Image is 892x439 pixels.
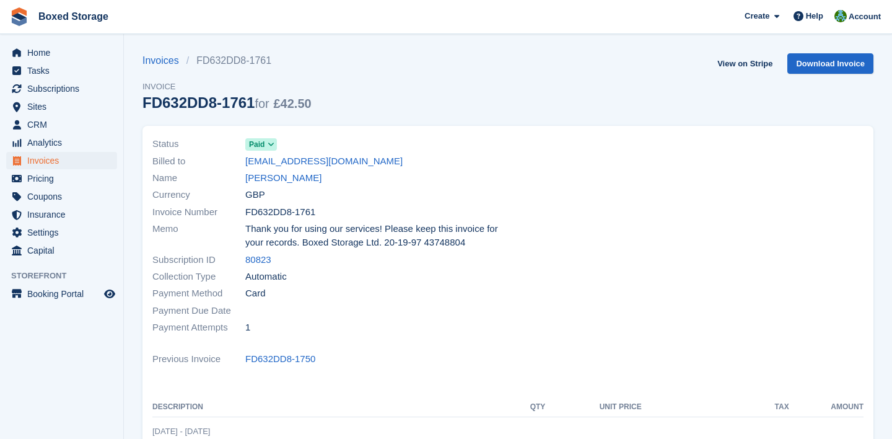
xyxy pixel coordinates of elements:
[27,206,102,223] span: Insurance
[27,44,102,61] span: Home
[273,97,311,110] span: £42.50
[6,285,117,303] a: menu
[27,224,102,241] span: Settings
[6,242,117,259] a: menu
[10,7,28,26] img: stora-icon-8386f47178a22dfd0bd8f6a31ec36ba5ce8667c1dd55bd0f319d3a0aa187defe.svg
[27,242,102,259] span: Capital
[152,188,245,202] span: Currency
[789,397,864,417] th: Amount
[6,206,117,223] a: menu
[6,62,117,79] a: menu
[806,10,823,22] span: Help
[152,352,245,366] span: Previous Invoice
[245,188,265,202] span: GBP
[787,53,873,74] a: Download Invoice
[152,427,210,436] span: [DATE] - [DATE]
[152,171,245,185] span: Name
[245,253,271,267] a: 80823
[142,94,312,111] div: FD632DD8-1761
[245,222,501,250] span: Thank you for using our services! Please keep this invoice for your records. Boxed Storage Ltd. 2...
[249,139,265,150] span: Paid
[745,10,769,22] span: Create
[245,270,287,284] span: Automatic
[27,62,102,79] span: Tasks
[245,154,403,169] a: [EMAIL_ADDRESS][DOMAIN_NAME]
[27,170,102,187] span: Pricing
[152,270,245,284] span: Collection Type
[245,352,315,366] a: FD632DD8-1750
[255,97,269,110] span: for
[152,286,245,301] span: Payment Method
[142,81,312,93] span: Invoice
[849,11,881,23] span: Account
[510,397,545,417] th: QTY
[33,6,113,27] a: Boxed Storage
[6,98,117,115] a: menu
[152,222,245,250] span: Memo
[27,285,102,303] span: Booking Portal
[245,171,321,185] a: [PERSON_NAME]
[152,154,245,169] span: Billed to
[142,53,312,68] nav: breadcrumbs
[245,137,277,151] a: Paid
[27,134,102,151] span: Analytics
[6,170,117,187] a: menu
[6,188,117,205] a: menu
[11,270,123,282] span: Storefront
[712,53,777,74] a: View on Stripe
[6,134,117,151] a: menu
[27,188,102,205] span: Coupons
[545,397,641,417] th: Unit Price
[6,80,117,97] a: menu
[27,116,102,133] span: CRM
[152,137,245,151] span: Status
[27,98,102,115] span: Sites
[834,10,847,22] img: Tobias Butler
[245,286,266,301] span: Card
[152,304,245,318] span: Payment Due Date
[6,224,117,241] a: menu
[6,116,117,133] a: menu
[6,44,117,61] a: menu
[152,253,245,267] span: Subscription ID
[152,205,245,219] span: Invoice Number
[152,397,510,417] th: Description
[6,152,117,169] a: menu
[245,321,250,335] span: 1
[642,397,789,417] th: Tax
[102,286,117,301] a: Preview store
[142,53,186,68] a: Invoices
[152,321,245,335] span: Payment Attempts
[27,80,102,97] span: Subscriptions
[27,152,102,169] span: Invoices
[245,205,315,219] span: FD632DD8-1761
